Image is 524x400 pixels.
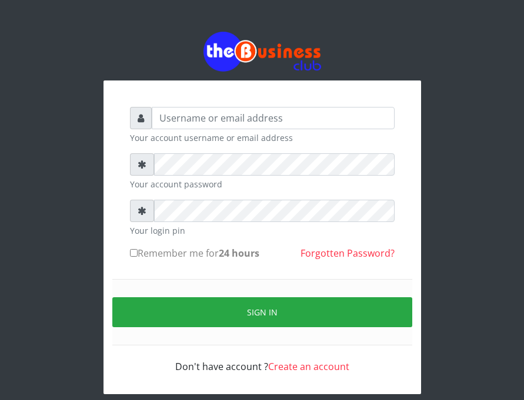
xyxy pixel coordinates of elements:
small: Your account password [130,178,395,190]
small: Your account username or email address [130,132,395,144]
div: Don't have account ? [130,345,395,374]
a: Forgotten Password? [301,247,395,260]
small: Your login pin [130,224,395,237]
input: Username or email address [152,107,395,129]
b: 24 hours [219,247,259,260]
button: Sign in [112,297,412,327]
input: Remember me for24 hours [130,249,138,257]
label: Remember me for [130,246,259,260]
a: Create an account [268,360,349,373]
